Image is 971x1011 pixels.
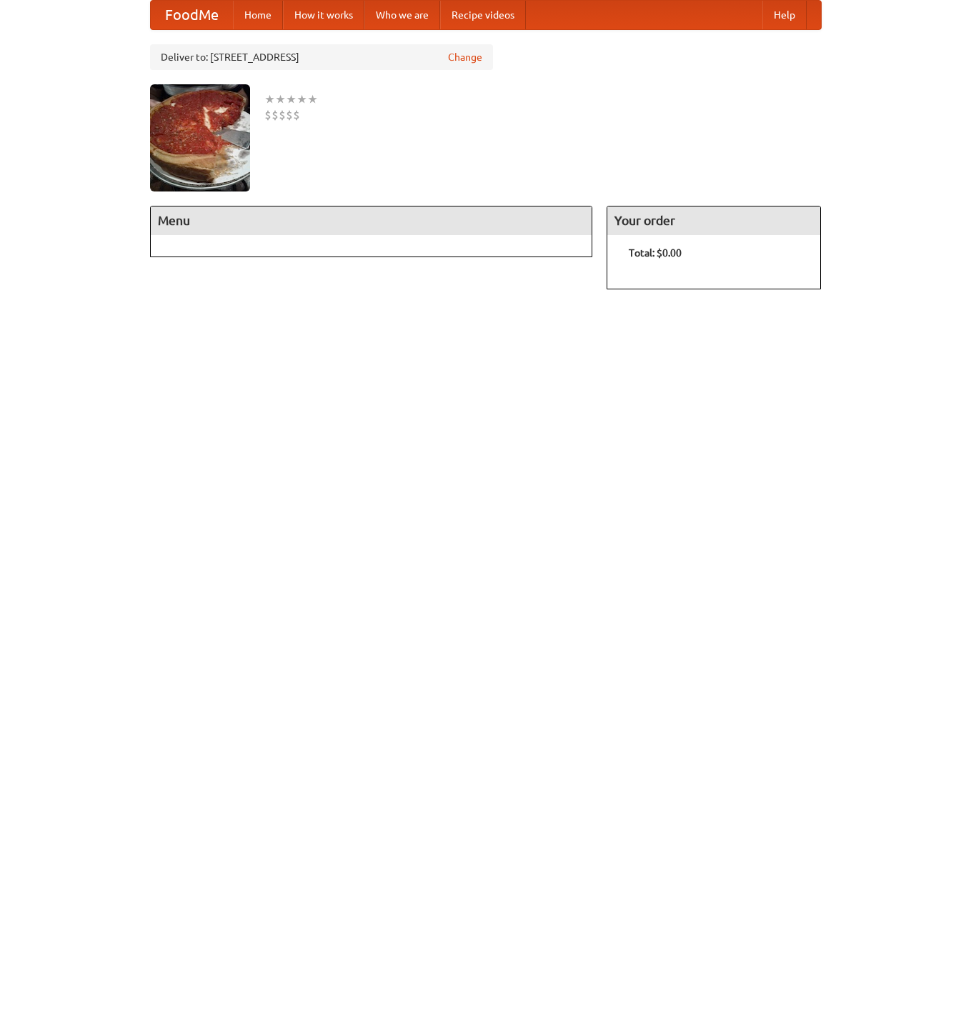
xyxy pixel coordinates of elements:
a: How it works [283,1,364,29]
a: Home [233,1,283,29]
h4: Your order [607,206,820,235]
li: $ [293,107,300,123]
li: ★ [275,91,286,107]
li: ★ [307,91,318,107]
a: Change [448,50,482,64]
li: $ [272,107,279,123]
li: $ [279,107,286,123]
div: Deliver to: [STREET_ADDRESS] [150,44,493,70]
a: Who we are [364,1,440,29]
li: ★ [297,91,307,107]
li: $ [264,107,272,123]
a: FoodMe [151,1,233,29]
img: angular.jpg [150,84,250,191]
li: ★ [286,91,297,107]
li: ★ [264,91,275,107]
li: $ [286,107,293,123]
a: Recipe videos [440,1,526,29]
b: Total: $0.00 [629,247,682,259]
h4: Menu [151,206,592,235]
a: Help [762,1,807,29]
